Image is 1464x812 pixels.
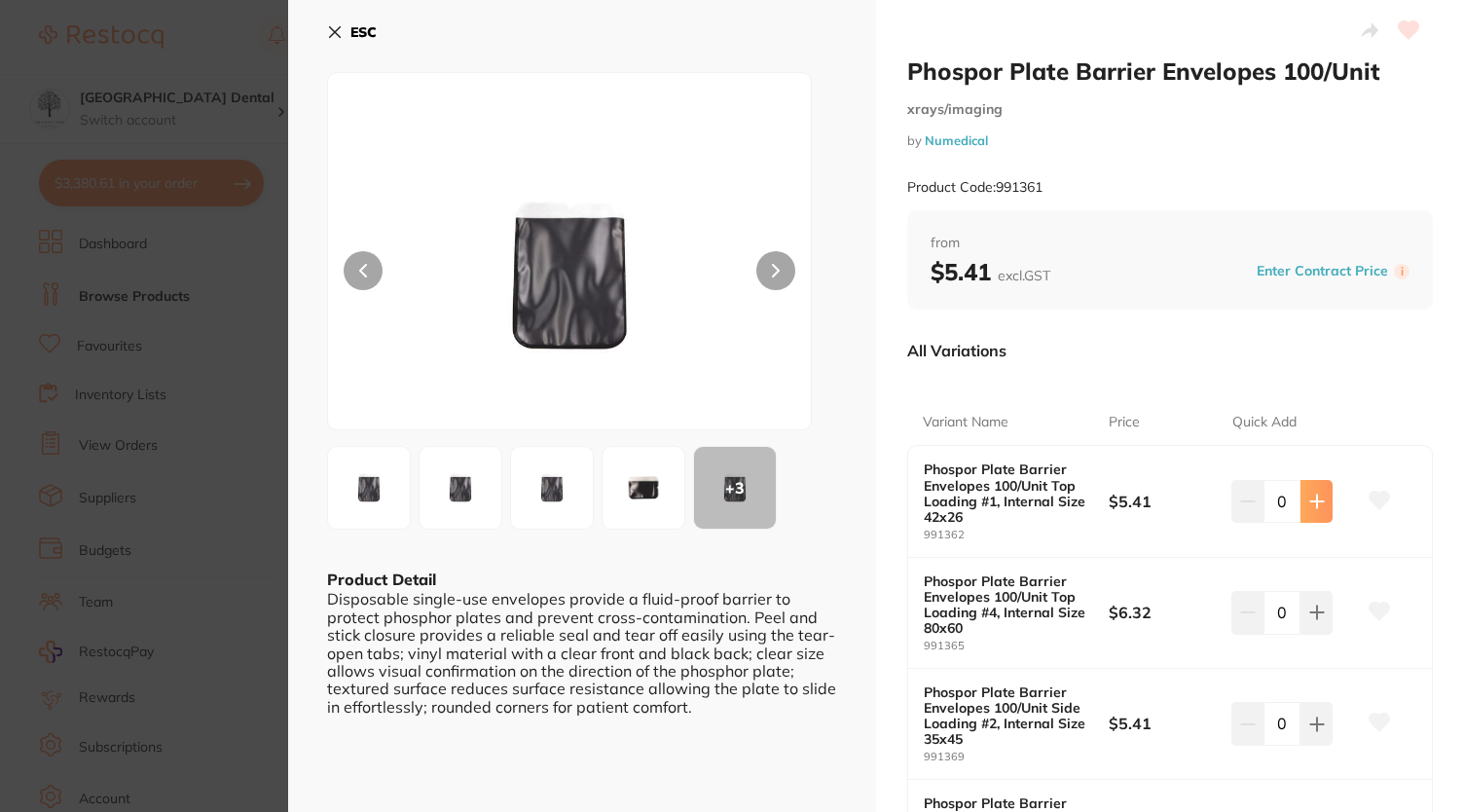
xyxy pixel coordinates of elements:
[1232,413,1297,432] p: Quick Add
[1109,413,1140,432] p: Price
[931,234,1409,253] span: from
[924,684,1090,747] b: Phospor Plate Barrier Envelopes 100/Unit Side Loading #2, Internal Size 35x45
[1251,262,1394,280] button: Enter Contract Price
[924,751,1109,763] small: 991369
[350,23,377,41] b: ESC
[327,590,837,716] div: Disposable single-use envelopes provide a fluid-proof barrier to protect phosphor plates and prev...
[931,257,1050,286] b: $5.41
[924,461,1090,524] b: Phospor Plate Barrier Envelopes 100/Unit Top Loading #1, Internal Size 42x26
[907,133,1433,148] small: by
[1394,264,1409,279] label: i
[1109,602,1220,623] b: $6.32
[334,453,404,523] img: M2MtanBn
[694,447,776,529] div: + 3
[517,453,587,523] img: ZjgtanBn
[925,132,988,148] a: Numedical
[907,56,1433,86] h2: Phospor Plate Barrier Envelopes 100/Unit
[424,122,714,429] img: M2MtanBn
[923,413,1008,432] p: Variant Name
[924,529,1109,541] small: 991362
[924,573,1090,636] b: Phospor Plate Barrier Envelopes 100/Unit Top Loading #4, Internal Size 80x60
[924,640,1109,652] small: 991365
[327,16,377,49] button: ESC
[907,101,1433,118] small: xrays/imaging
[425,453,495,523] img: N2MtanBn
[907,341,1006,360] p: All Variations
[1109,491,1220,512] b: $5.41
[693,446,777,530] button: +3
[998,267,1050,284] span: excl. GST
[327,570,436,589] b: Product Detail
[1109,713,1220,734] b: $5.41
[907,179,1043,196] small: Product Code: 991361
[608,453,678,523] img: MzMtanBn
